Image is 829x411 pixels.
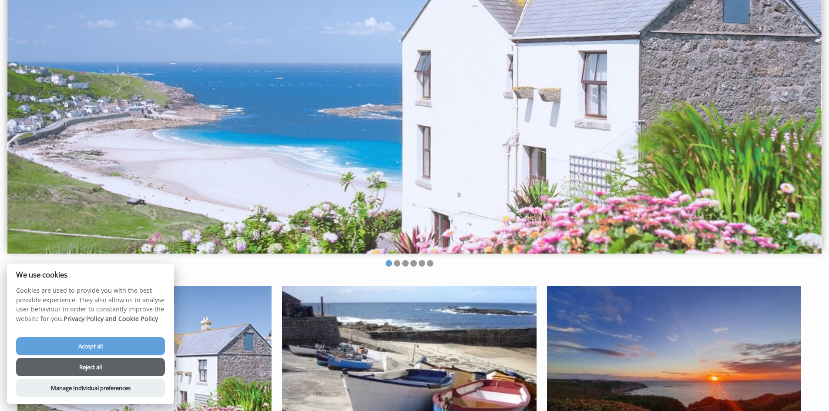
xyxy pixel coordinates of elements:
button: Reject all [16,358,165,376]
p: Cookies are used to provide you with the best possible experience. They also allow us to analyse ... [7,286,174,330]
button: Manage Individual preferences [16,379,165,397]
button: Accept all [16,337,165,355]
a: Privacy Policy and Cookie Policy [64,314,158,323]
h2: We use cookies [7,271,174,279]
